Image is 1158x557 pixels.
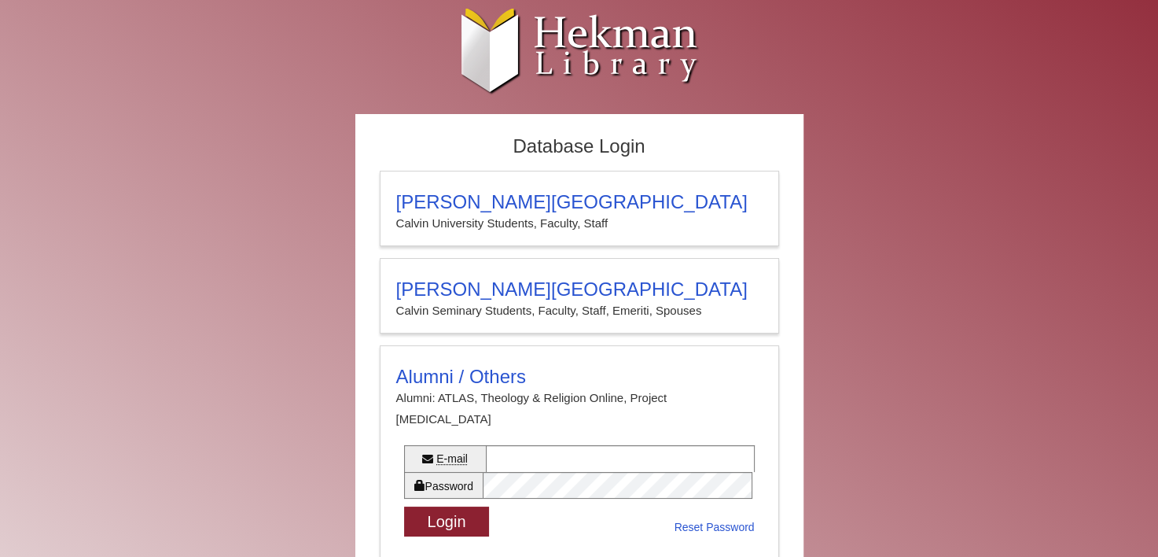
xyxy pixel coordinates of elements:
[436,452,468,465] abbr: E-mail or username
[380,171,779,246] a: [PERSON_NAME][GEOGRAPHIC_DATA]Calvin University Students, Faculty, Staff
[396,388,763,430] p: Alumni: ATLAS, Theology & Religion Online, Project [MEDICAL_DATA]
[396,191,763,213] h3: [PERSON_NAME][GEOGRAPHIC_DATA]
[404,472,483,499] label: Password
[404,507,490,537] button: Login
[396,278,763,301] h3: [PERSON_NAME][GEOGRAPHIC_DATA]
[396,213,763,234] p: Calvin University Students, Faculty, Staff
[675,518,755,537] a: Reset Password
[372,131,787,163] h2: Database Login
[396,301,763,321] p: Calvin Seminary Students, Faculty, Staff, Emeriti, Spouses
[396,366,763,430] summary: Alumni / OthersAlumni: ATLAS, Theology & Religion Online, Project [MEDICAL_DATA]
[380,258,779,334] a: [PERSON_NAME][GEOGRAPHIC_DATA]Calvin Seminary Students, Faculty, Staff, Emeriti, Spouses
[396,366,763,388] h3: Alumni / Others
